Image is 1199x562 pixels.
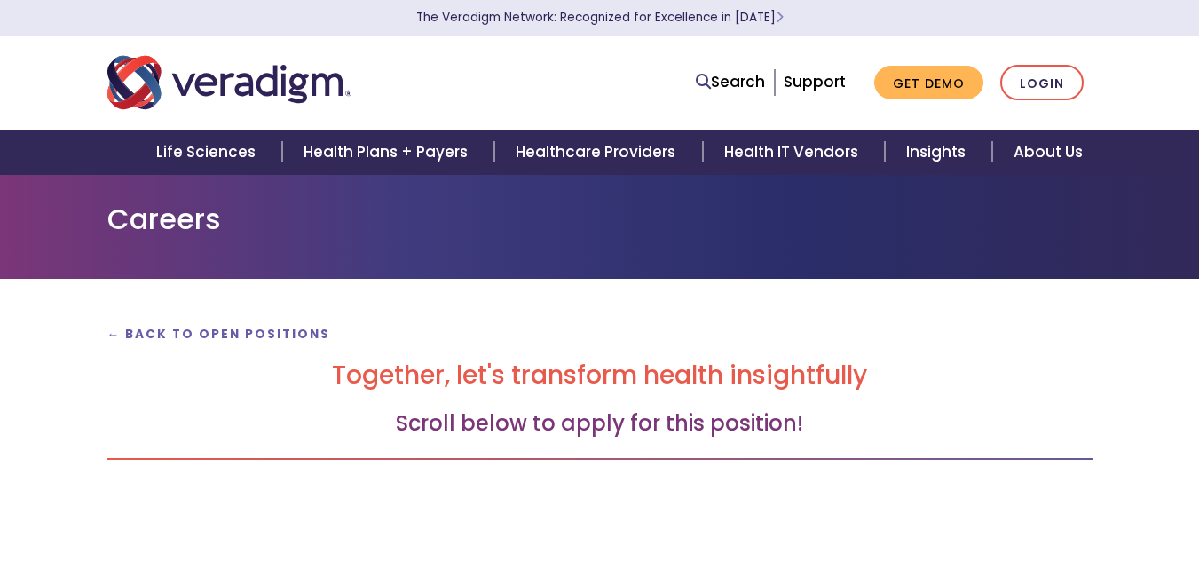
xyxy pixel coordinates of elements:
[107,326,331,343] a: ← Back to Open Positions
[107,202,1093,236] h1: Careers
[703,130,885,175] a: Health IT Vendors
[696,70,765,94] a: Search
[494,130,702,175] a: Healthcare Providers
[107,360,1093,391] h2: Together, let's transform health insightfully
[776,9,784,26] span: Learn More
[784,71,846,92] a: Support
[416,9,784,26] a: The Veradigm Network: Recognized for Excellence in [DATE]Learn More
[107,53,351,112] img: Veradigm logo
[885,130,992,175] a: Insights
[992,130,1104,175] a: About Us
[282,130,494,175] a: Health Plans + Payers
[1000,65,1084,101] a: Login
[135,130,282,175] a: Life Sciences
[874,66,983,100] a: Get Demo
[107,411,1093,437] h3: Scroll below to apply for this position!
